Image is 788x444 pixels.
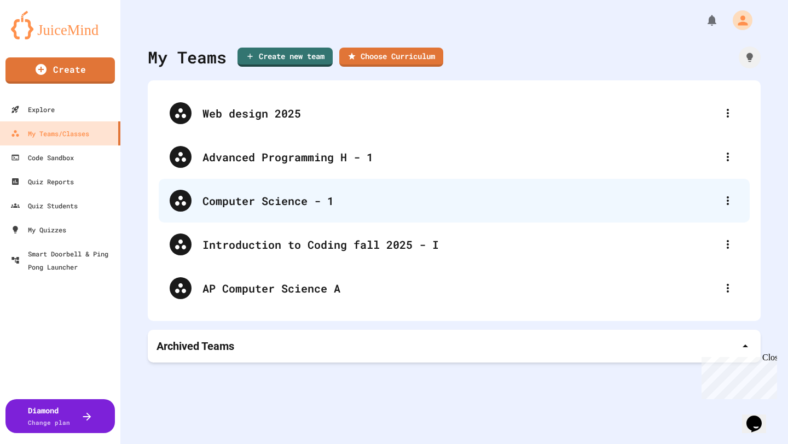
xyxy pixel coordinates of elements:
[202,236,717,253] div: Introduction to Coding fall 2025 - I
[685,11,721,30] div: My Notifications
[697,353,777,399] iframe: chat widget
[721,8,755,33] div: My Account
[742,400,777,433] iframe: chat widget
[11,11,109,39] img: logo-orange.svg
[28,418,70,427] span: Change plan
[202,149,717,165] div: Advanced Programming H - 1
[4,4,76,69] div: Chat with us now!Close
[11,151,74,164] div: Code Sandbox
[739,46,761,68] div: How it works
[159,223,750,266] div: Introduction to Coding fall 2025 - I
[202,280,717,296] div: AP Computer Science A
[11,127,89,140] div: My Teams/Classes
[202,105,717,121] div: Web design 2025
[5,57,115,84] a: Create
[11,223,66,236] div: My Quizzes
[339,48,443,67] a: Choose Curriculum
[157,338,234,354] p: Archived Teams
[159,135,750,179] div: Advanced Programming H - 1
[11,103,55,116] div: Explore
[11,247,116,273] div: Smart Doorbell & Ping Pong Launcher
[159,266,750,310] div: AP Computer Science A
[159,91,750,135] div: Web design 2025
[202,192,717,209] div: Computer Science - 1
[159,179,750,223] div: Computer Science - 1
[11,199,78,212] div: Quiz Students
[5,399,115,433] button: DiamondChange plan
[28,405,70,428] div: Diamond
[237,48,333,67] a: Create new team
[11,175,74,188] div: Quiz Reports
[148,45,227,69] div: My Teams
